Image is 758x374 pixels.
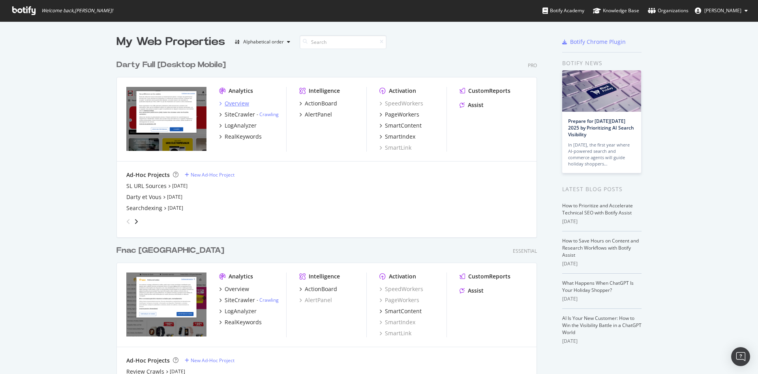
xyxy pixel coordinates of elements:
[562,315,642,336] a: AI Is Your New Customer: How to Win the Visibility Battle in a ChatGPT World
[468,273,510,280] div: CustomReports
[126,273,206,336] img: www.fnac.pt
[562,260,642,267] div: [DATE]
[219,318,262,326] a: RealKeywords
[225,133,262,141] div: RealKeywords
[385,133,415,141] div: SmartIndex
[191,357,235,364] div: New Ad-Hoc Project
[309,273,340,280] div: Intelligence
[99,47,119,52] div: Mots-clés
[379,329,411,337] div: SmartLink
[299,285,337,293] a: ActionBoard
[219,111,279,118] a: SiteCrawler- Crawling
[299,100,337,107] a: ActionBoard
[22,13,39,19] div: v 4.0.25
[116,245,227,256] a: Fnac [GEOGRAPHIC_DATA]
[299,111,332,118] a: AlertPanel
[460,273,510,280] a: CustomReports
[126,204,162,212] div: Searchdexing
[562,218,642,225] div: [DATE]
[116,245,224,256] div: Fnac [GEOGRAPHIC_DATA]
[191,171,235,178] div: New Ad-Hoc Project
[593,7,639,15] div: Knowledge Base
[570,38,626,46] div: Botify Chrome Plugin
[126,171,170,179] div: Ad-Hoc Projects
[305,285,337,293] div: ActionBoard
[225,100,249,107] div: Overview
[379,133,415,141] a: SmartIndex
[562,38,626,46] a: Botify Chrome Plugin
[185,357,235,364] a: New Ad-Hoc Project
[243,39,284,44] div: Alphabetical order
[229,273,253,280] div: Analytics
[568,142,635,167] div: In [DATE], the first year where AI-powered search and commerce agents will guide holiday shoppers…
[379,318,415,326] a: SmartIndex
[562,280,634,293] a: What Happens When ChatGPT Is Your Holiday Shopper?
[379,307,422,315] a: SmartContent
[185,171,235,178] a: New Ad-Hoc Project
[116,59,226,71] div: Darty Full [Desktop Mobile]
[300,35,387,49] input: Search
[468,87,510,95] div: CustomReports
[225,111,255,118] div: SiteCrawler
[305,111,332,118] div: AlertPanel
[219,285,249,293] a: Overview
[562,70,641,112] img: Prepare for Black Friday 2025 by Prioritizing AI Search Visibility
[528,62,537,69] div: Pro
[385,122,422,130] div: SmartContent
[731,347,750,366] div: Open Intercom Messenger
[460,287,484,295] a: Assist
[562,59,642,68] div: Botify news
[562,338,642,345] div: [DATE]
[126,193,161,201] a: Darty et Vous
[568,118,634,138] a: Prepare for [DATE][DATE] 2025 by Prioritizing AI Search Visibility
[133,218,139,226] div: angle-right
[219,133,262,141] a: RealKeywords
[379,285,423,293] a: SpeedWorkers
[225,318,262,326] div: RealKeywords
[229,87,253,95] div: Analytics
[259,297,279,303] a: Crawling
[259,111,279,118] a: Crawling
[562,202,633,216] a: How to Prioritize and Accelerate Technical SEO with Botify Assist
[379,144,411,152] a: SmartLink
[231,36,293,48] button: Alphabetical order
[379,122,422,130] a: SmartContent
[460,101,484,109] a: Assist
[305,100,337,107] div: ActionBoard
[389,273,416,280] div: Activation
[542,7,584,15] div: Botify Academy
[13,13,19,19] img: logo_orange.svg
[379,111,419,118] a: PageWorkers
[389,87,416,95] div: Activation
[167,194,182,200] a: [DATE]
[172,182,188,189] a: [DATE]
[126,182,167,190] a: SL URL Sources
[385,111,419,118] div: PageWorkers
[460,87,510,95] a: CustomReports
[116,34,225,50] div: My Web Properties
[704,7,741,14] span: Matthieu Cocteau
[168,205,183,211] a: [DATE]
[41,8,113,14] span: Welcome back, [PERSON_NAME] !
[123,215,133,228] div: angle-left
[689,4,754,17] button: [PERSON_NAME]
[648,7,689,15] div: Organizations
[126,357,170,365] div: Ad-Hoc Projects
[379,100,423,107] a: SpeedWorkers
[379,296,419,304] a: PageWorkers
[91,46,97,52] img: tab_keywords_by_traffic_grey.svg
[21,21,89,27] div: Domaine: [DOMAIN_NAME]
[225,307,257,315] div: LogAnalyzer
[41,47,61,52] div: Domaine
[309,87,340,95] div: Intelligence
[219,296,279,304] a: SiteCrawler- Crawling
[225,285,249,293] div: Overview
[33,46,39,52] img: tab_domain_overview_orange.svg
[225,122,257,130] div: LogAnalyzer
